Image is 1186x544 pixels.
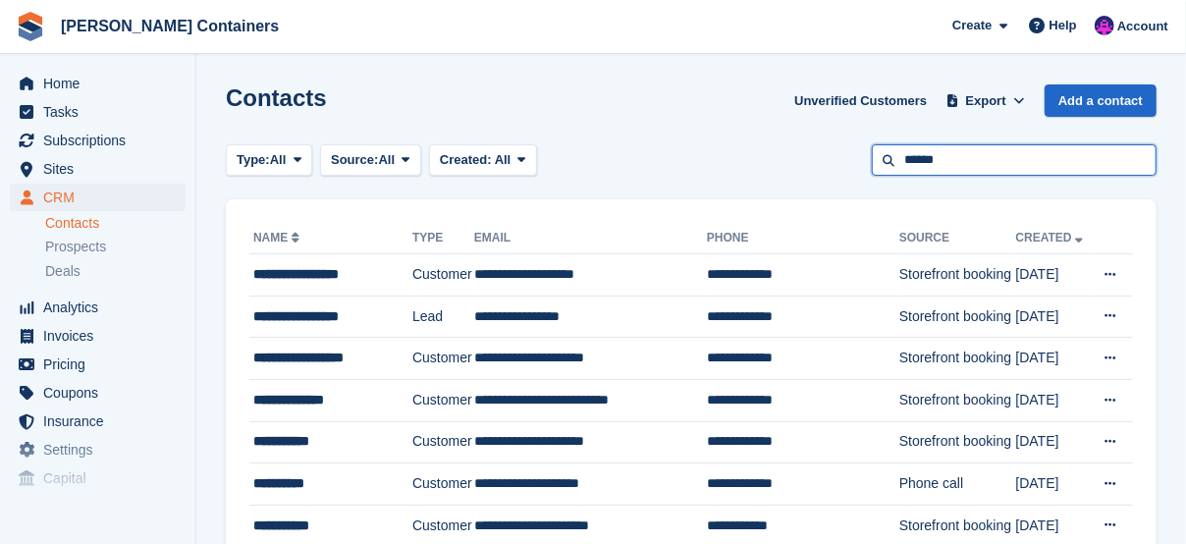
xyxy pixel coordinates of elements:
button: Type: All [226,144,312,177]
span: Subscriptions [43,127,161,154]
span: Sites [43,155,161,183]
td: [DATE] [1016,379,1091,421]
a: Name [253,231,303,245]
img: stora-icon-8386f47178a22dfd0bd8f6a31ec36ba5ce8667c1dd55bd0f319d3a0aa187defe.svg [16,12,45,41]
a: Prospects [45,237,186,257]
a: menu [10,351,186,378]
a: Deals [45,261,186,282]
span: Prospects [45,238,106,256]
span: Create [952,16,992,35]
span: Export [966,91,1006,111]
span: Settings [43,436,161,463]
span: Analytics [43,294,161,321]
td: Storefront booking [899,338,1016,380]
span: Invoices [43,322,161,350]
a: menu [10,436,186,463]
a: Unverified Customers [786,84,935,117]
a: menu [10,379,186,407]
span: Account [1117,17,1168,36]
td: Storefront booking [899,379,1016,421]
a: Add a contact [1045,84,1157,117]
a: menu [10,408,186,435]
span: Deals [45,262,81,281]
td: Lead [412,296,474,338]
span: Created: [440,152,492,167]
td: [DATE] [1016,254,1091,297]
a: menu [10,155,186,183]
td: Customer [412,254,474,297]
button: Export [943,84,1029,117]
a: [PERSON_NAME] Containers [53,10,287,42]
a: menu [10,294,186,321]
span: Home [43,70,161,97]
span: All [379,150,396,170]
a: menu [10,70,186,97]
td: Customer [412,338,474,380]
td: Storefront booking [899,296,1016,338]
h1: Contacts [226,84,327,111]
span: Pricing [43,351,161,378]
th: Phone [707,223,899,254]
span: Help [1050,16,1077,35]
th: Email [474,223,707,254]
span: All [270,150,287,170]
a: Contacts [45,214,186,233]
td: Customer [412,463,474,506]
button: Created: All [429,144,537,177]
td: [DATE] [1016,338,1091,380]
a: menu [10,98,186,126]
span: Coupons [43,379,161,407]
a: menu [10,464,186,492]
span: Source: [331,150,378,170]
button: Source: All [320,144,421,177]
a: menu [10,127,186,154]
span: Type: [237,150,270,170]
td: Customer [412,379,474,421]
td: Customer [412,421,474,463]
img: Claire Wilson [1095,16,1114,35]
td: [DATE] [1016,296,1091,338]
td: [DATE] [1016,421,1091,463]
td: Storefront booking [899,254,1016,297]
a: menu [10,184,186,211]
span: Tasks [43,98,161,126]
th: Source [899,223,1016,254]
span: CRM [43,184,161,211]
td: [DATE] [1016,463,1091,506]
a: menu [10,322,186,350]
span: All [495,152,512,167]
span: Capital [43,464,161,492]
a: Created [1016,231,1088,245]
td: Phone call [899,463,1016,506]
span: Insurance [43,408,161,435]
td: Storefront booking [899,421,1016,463]
th: Type [412,223,474,254]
